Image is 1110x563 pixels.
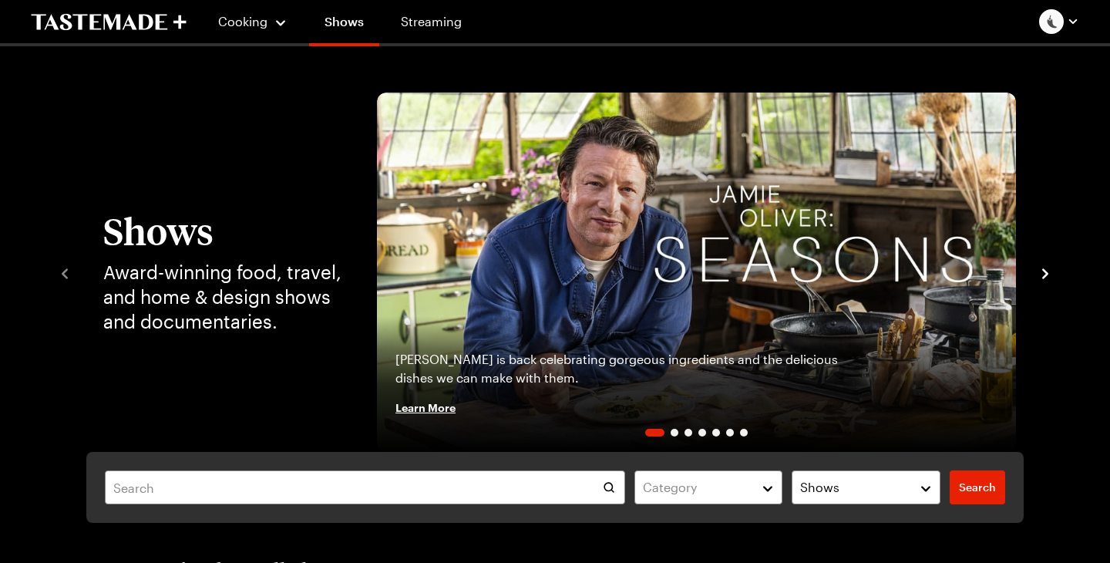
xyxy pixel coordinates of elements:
span: Go to slide 1 [645,429,664,437]
span: Cooking [218,14,267,29]
span: Shows [800,478,839,497]
div: 1 / 7 [377,93,1016,452]
img: Jamie Oliver: Seasons [377,93,1016,452]
a: To Tastemade Home Page [31,13,187,31]
div: Category [643,478,752,497]
span: Learn More [395,399,456,415]
button: navigate to previous item [57,263,72,281]
span: Go to slide 4 [698,429,706,437]
input: Search [105,470,625,504]
img: Profile picture [1039,9,1064,34]
button: Profile picture [1039,9,1079,34]
p: [PERSON_NAME] is back celebrating gorgeous ingredients and the delicious dishes we can make with ... [395,350,877,387]
span: Search [959,480,996,495]
p: Award-winning food, travel, and home & design shows and documentaries. [103,260,346,334]
button: navigate to next item [1038,263,1053,281]
span: Go to slide 5 [712,429,720,437]
h1: Shows [103,211,346,251]
button: Category [634,470,783,504]
span: Go to slide 3 [684,429,692,437]
button: Shows [792,470,940,504]
span: Go to slide 6 [726,429,734,437]
a: filters [950,470,1005,504]
span: Go to slide 2 [671,429,678,437]
button: Cooking [217,3,288,40]
a: Shows [309,3,379,46]
a: Jamie Oliver: Seasons[PERSON_NAME] is back celebrating gorgeous ingredients and the delicious dis... [377,93,1016,452]
span: Go to slide 7 [740,429,748,437]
